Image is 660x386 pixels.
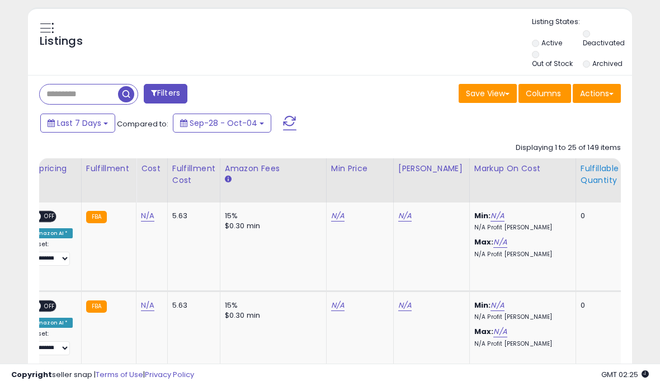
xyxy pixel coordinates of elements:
[474,300,491,310] b: Min:
[41,302,59,311] span: OFF
[141,210,154,222] a: N/A
[41,212,59,222] span: OFF
[592,59,623,68] label: Archived
[474,224,567,232] p: N/A Profit [PERSON_NAME]
[474,326,494,337] b: Max:
[398,300,412,311] a: N/A
[518,84,571,103] button: Columns
[29,228,73,238] div: Amazon AI *
[541,38,562,48] label: Active
[474,340,567,348] p: N/A Profit [PERSON_NAME]
[474,210,491,221] b: Min:
[573,84,621,103] button: Actions
[29,330,73,355] div: Preset:
[474,163,571,175] div: Markup on Cost
[474,237,494,247] b: Max:
[583,38,625,48] label: Deactivated
[225,163,322,175] div: Amazon Fees
[172,300,211,310] div: 5.63
[459,84,517,103] button: Save View
[225,211,318,221] div: 15%
[145,369,194,380] a: Privacy Policy
[474,313,567,321] p: N/A Profit [PERSON_NAME]
[172,211,211,221] div: 5.63
[491,300,504,311] a: N/A
[225,300,318,310] div: 15%
[225,175,232,185] small: Amazon Fees.
[532,59,573,68] label: Out of Stock
[398,163,465,175] div: [PERSON_NAME]
[57,117,101,129] span: Last 7 Days
[225,310,318,321] div: $0.30 min
[29,241,73,266] div: Preset:
[398,210,412,222] a: N/A
[11,369,52,380] strong: Copyright
[532,17,632,27] p: Listing States:
[86,300,107,313] small: FBA
[40,34,83,49] h5: Listings
[331,163,389,175] div: Min Price
[493,326,507,337] a: N/A
[96,369,143,380] a: Terms of Use
[86,163,131,175] div: Fulfillment
[331,300,345,311] a: N/A
[491,210,504,222] a: N/A
[29,318,73,328] div: Amazon AI *
[29,163,77,175] div: Repricing
[331,210,345,222] a: N/A
[526,88,561,99] span: Columns
[172,163,215,186] div: Fulfillment Cost
[11,370,194,380] div: seller snap | |
[190,117,257,129] span: Sep-28 - Oct-04
[493,237,507,248] a: N/A
[581,300,615,310] div: 0
[601,369,649,380] span: 2025-10-13 02:25 GMT
[40,114,115,133] button: Last 7 Days
[141,163,163,175] div: Cost
[581,163,619,186] div: Fulfillable Quantity
[474,251,567,258] p: N/A Profit [PERSON_NAME]
[173,114,271,133] button: Sep-28 - Oct-04
[225,221,318,231] div: $0.30 min
[581,211,615,221] div: 0
[141,300,154,311] a: N/A
[144,84,187,103] button: Filters
[516,143,621,153] div: Displaying 1 to 25 of 149 items
[86,211,107,223] small: FBA
[117,119,168,129] span: Compared to:
[469,158,576,203] th: The percentage added to the cost of goods (COGS) that forms the calculator for Min & Max prices.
